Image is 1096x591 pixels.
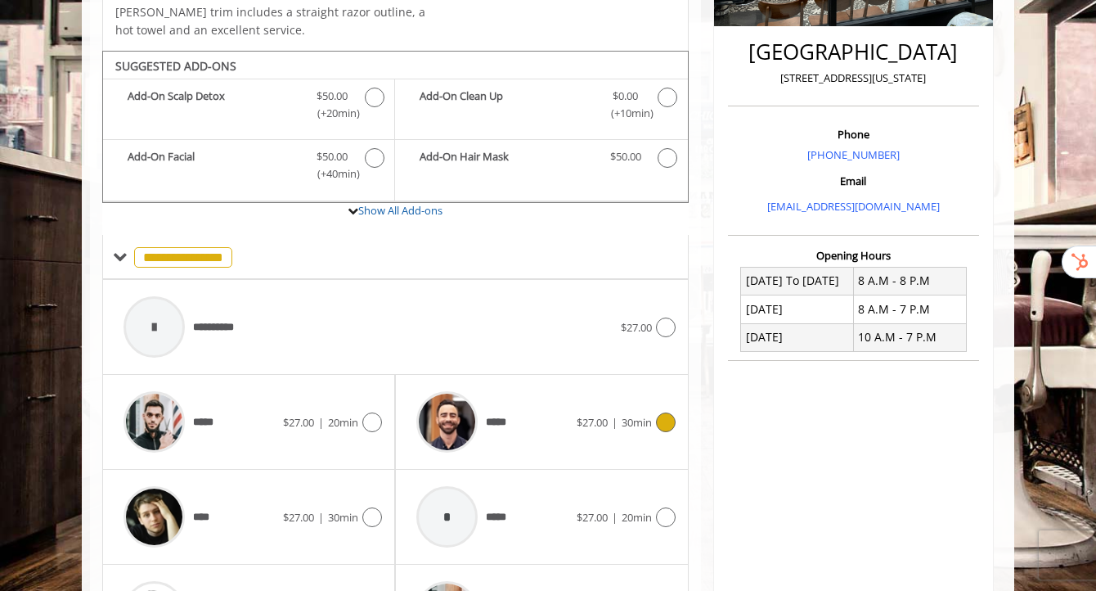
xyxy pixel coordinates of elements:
[420,88,593,122] b: Add-On Clean Up
[283,510,314,525] span: $27.00
[732,40,975,64] h2: [GEOGRAPHIC_DATA]
[328,510,358,525] span: 30min
[621,320,652,335] span: $27.00
[601,105,649,122] span: (+10min )
[732,175,975,187] h3: Email
[610,148,641,165] span: $50.00
[612,510,618,525] span: |
[612,415,618,430] span: |
[317,88,348,105] span: $50.00
[728,250,979,261] h3: Opening Hours
[328,415,358,430] span: 20min
[741,267,854,295] td: [DATE] To [DATE]
[613,88,638,105] span: $0.00
[807,147,900,162] a: [PHONE_NUMBER]
[853,267,966,295] td: 8 A.M - 8 P.M
[622,415,652,430] span: 30min
[622,510,652,525] span: 20min
[308,105,357,122] span: (+20min )
[128,148,300,183] b: Add-On Facial
[317,148,348,165] span: $50.00
[115,58,236,74] b: SUGGESTED ADD-ONS
[102,51,689,203] div: Beard Trim Add-onS
[403,88,679,126] label: Add-On Clean Up
[358,203,442,218] a: Show All Add-ons
[732,129,975,140] h3: Phone
[111,88,386,126] label: Add-On Scalp Detox
[403,148,679,172] label: Add-On Hair Mask
[741,295,854,323] td: [DATE]
[308,165,357,183] span: (+40min )
[318,510,324,525] span: |
[853,323,966,351] td: 10 A.M - 7 P.M
[283,415,314,430] span: $27.00
[767,199,940,214] a: [EMAIL_ADDRESS][DOMAIN_NAME]
[128,88,300,122] b: Add-On Scalp Detox
[732,70,975,87] p: [STREET_ADDRESS][US_STATE]
[420,148,593,168] b: Add-On Hair Mask
[741,323,854,351] td: [DATE]
[318,415,324,430] span: |
[577,510,608,525] span: $27.00
[111,148,386,187] label: Add-On Facial
[853,295,966,323] td: 8 A.M - 7 P.M
[577,415,608,430] span: $27.00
